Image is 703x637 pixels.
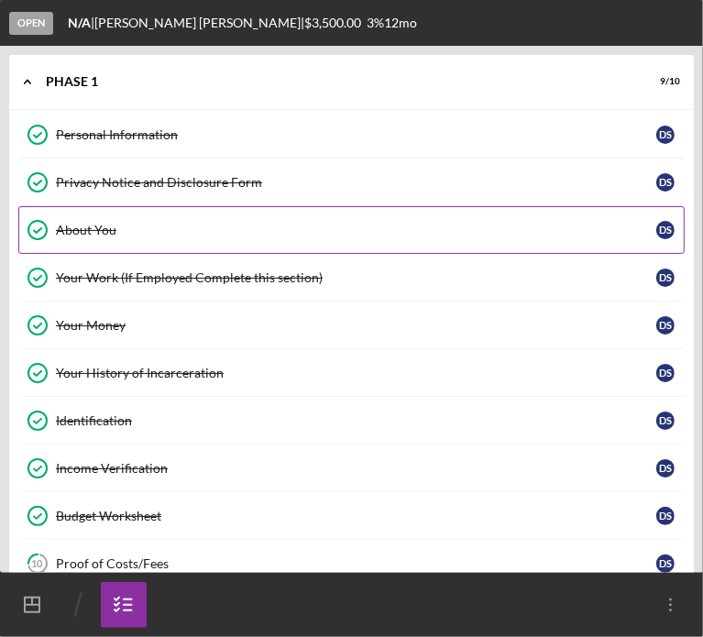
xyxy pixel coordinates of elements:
div: D S [656,316,675,335]
div: 3 % [367,16,384,30]
div: D S [656,126,675,144]
a: Your History of IncarcerationDS [18,349,685,397]
div: Proof of Costs/Fees [56,556,656,571]
a: Income VerificationDS [18,445,685,492]
div: Open [9,12,53,35]
div: D S [656,173,675,192]
b: N/A [68,15,91,30]
div: | [68,16,94,30]
div: D S [656,221,675,239]
div: D S [656,412,675,430]
a: 10Proof of Costs/FeesDS [18,540,685,588]
div: D S [656,364,675,382]
div: Privacy Notice and Disclosure Form [56,175,656,190]
div: D S [656,459,675,478]
div: Income Verification [56,461,656,476]
a: Budget WorksheetDS [18,492,685,540]
div: D S [656,507,675,525]
div: D S [656,555,675,573]
tspan: 10 [32,557,44,569]
div: D S [656,269,675,287]
div: Your Money [56,318,656,333]
a: Privacy Notice and Disclosure FormDS [18,159,685,206]
div: Budget Worksheet [56,509,656,523]
div: Personal Information [56,127,656,142]
a: Your Work (If Employed Complete this section)DS [18,254,685,302]
div: Phase 1 [46,76,634,87]
div: 9 / 10 [647,76,680,87]
a: IdentificationDS [18,397,685,445]
div: $3,500.00 [304,16,367,30]
a: Personal InformationDS [18,111,685,159]
div: Your Work (If Employed Complete this section) [56,270,656,285]
div: Your History of Incarceration [56,366,656,380]
div: About You [56,223,656,237]
div: Identification [56,413,656,428]
a: Your MoneyDS [18,302,685,349]
div: [PERSON_NAME] [PERSON_NAME] | [94,16,304,30]
a: About YouDS [18,206,685,254]
div: 12 mo [384,16,417,30]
